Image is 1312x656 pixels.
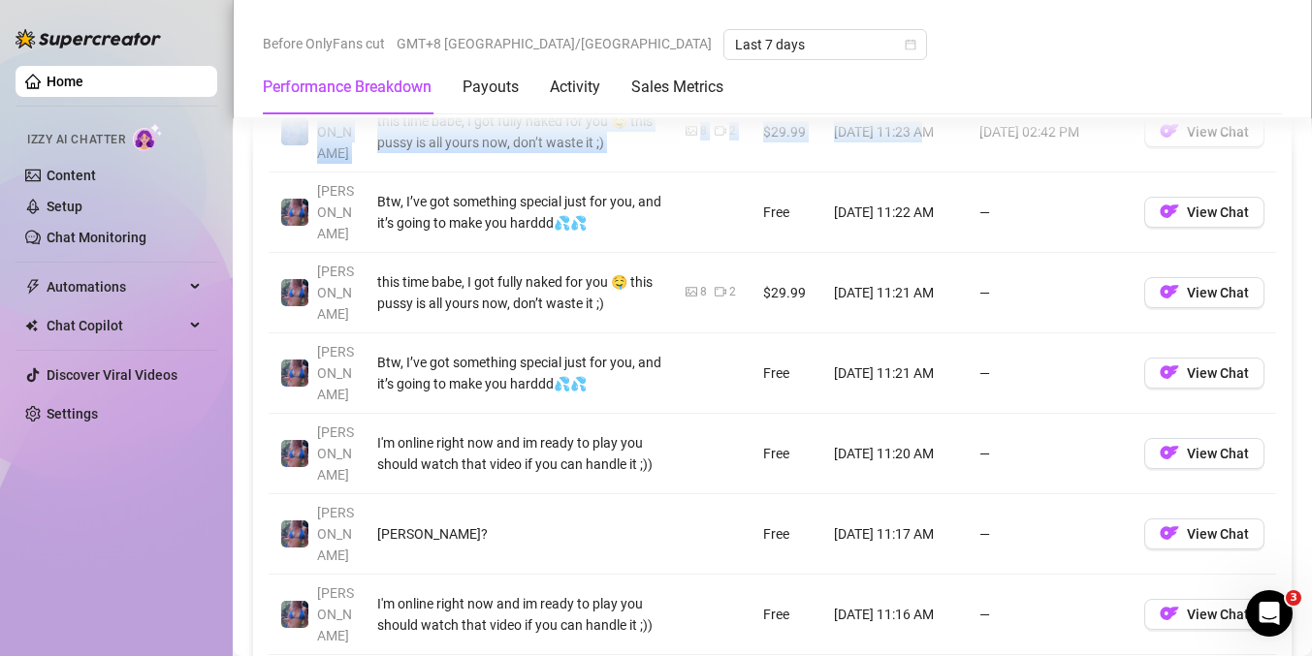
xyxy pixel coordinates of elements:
[317,585,354,643] span: [PERSON_NAME]
[1160,604,1179,623] img: OF
[1187,607,1249,622] span: View Chat
[1160,443,1179,462] img: OF
[700,122,707,141] div: 8
[263,76,432,99] div: Performance Breakdown
[1160,121,1179,141] img: OF
[822,333,968,414] td: [DATE] 11:21 AM
[1246,590,1293,637] iframe: Intercom live chat
[1144,208,1264,224] a: OFView Chat
[1144,530,1264,546] a: OFView Chat
[47,271,184,302] span: Automations
[317,264,354,322] span: [PERSON_NAME]
[47,406,98,422] a: Settings
[463,76,519,99] div: Payouts
[1187,124,1249,140] span: View Chat
[822,575,968,655] td: [DATE] 11:16 AM
[317,424,354,483] span: [PERSON_NAME]
[281,440,308,467] img: Jaylie
[715,286,726,297] span: video-camera
[47,74,83,89] a: Home
[729,122,736,141] div: 2
[47,230,146,245] a: Chat Monitoring
[1144,289,1264,304] a: OFView Chat
[1160,523,1179,543] img: OF
[752,414,822,494] td: Free
[25,279,41,295] span: thunderbolt
[686,125,697,137] span: picture
[377,523,662,545] div: [PERSON_NAME]?
[1144,369,1264,385] a: OFView Chat
[27,131,125,149] span: Izzy AI Chatter
[1187,365,1249,381] span: View Chat
[968,414,1133,494] td: —
[968,333,1133,414] td: —
[377,191,662,234] div: Btw, I’ve got something special just for you, and it’s going to make you harddd💦💦
[1187,204,1249,220] span: View Chat
[550,76,600,99] div: Activity
[735,30,915,59] span: Last 7 days
[377,593,662,636] div: I'm online right now and im ready to play you should watch that video if you can handle it ;))
[822,414,968,494] td: [DATE] 11:20 AM
[281,520,308,547] img: Jaylie
[1144,610,1264,626] a: OFView Chat
[377,432,662,475] div: I'm online right now and im ready to play you should watch that video if you can handle it ;))
[397,29,712,58] span: GMT+8 [GEOGRAPHIC_DATA]/[GEOGRAPHIC_DATA]
[905,39,916,50] span: calendar
[281,118,308,145] img: Jaylie
[263,29,385,58] span: Before OnlyFans cut
[752,253,822,333] td: $29.99
[968,494,1133,575] td: —
[317,183,354,241] span: [PERSON_NAME]
[686,286,697,297] span: picture
[1160,202,1179,221] img: OF
[1144,116,1264,147] button: OFView Chat
[1144,599,1264,630] button: OFView Chat
[822,92,968,172] td: [DATE] 11:23 AM
[281,601,308,628] img: Jaylie
[752,333,822,414] td: Free
[317,344,354,402] span: [PERSON_NAME]
[1187,446,1249,461] span: View Chat
[822,172,968,253] td: [DATE] 11:22 AM
[968,575,1133,655] td: —
[729,283,736,301] div: 2
[752,92,822,172] td: $29.99
[700,283,707,301] div: 8
[822,253,968,333] td: [DATE] 11:21 AM
[281,359,308,387] img: Jaylie
[822,494,968,575] td: [DATE] 11:17 AM
[1144,128,1264,143] a: OFView Chat
[1144,277,1264,308] button: OFView Chat
[16,29,161,48] img: logo-BBDzfeDw.svg
[47,367,177,383] a: Discover Viral Videos
[631,76,723,99] div: Sales Metrics
[47,310,184,341] span: Chat Copilot
[1286,590,1301,606] span: 3
[968,92,1133,172] td: [DATE] 02:42 PM
[1160,282,1179,301] img: OF
[752,172,822,253] td: Free
[25,319,38,332] img: Chat Copilot
[1144,197,1264,228] button: OFView Chat
[1144,438,1264,469] button: OFView Chat
[968,172,1133,253] td: —
[377,110,662,153] div: this time babe, I got fully naked for you 🤤 this pussy is all yours now, don’t waste it ;)
[47,199,82,214] a: Setup
[377,352,662,394] div: Btw, I’ve got something special just for you, and it’s going to make you harddd💦💦
[1187,526,1249,542] span: View Chat
[317,505,354,563] span: [PERSON_NAME]
[715,125,726,137] span: video-camera
[377,271,662,314] div: this time babe, I got fully naked for you 🤤 this pussy is all yours now, don’t waste it ;)
[317,103,354,161] span: [PERSON_NAME]
[47,168,96,183] a: Content
[1144,358,1264,389] button: OFView Chat
[1144,518,1264,549] button: OFView Chat
[133,123,163,151] img: AI Chatter
[752,575,822,655] td: Free
[968,253,1133,333] td: —
[1187,285,1249,300] span: View Chat
[752,494,822,575] td: Free
[1144,450,1264,465] a: OFView Chat
[281,279,308,306] img: Jaylie
[281,199,308,226] img: Jaylie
